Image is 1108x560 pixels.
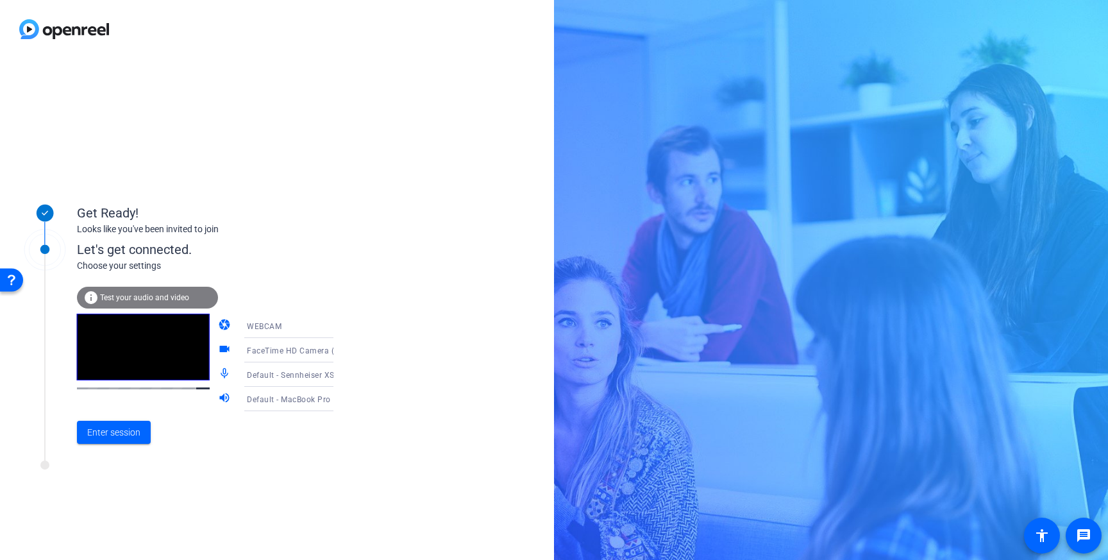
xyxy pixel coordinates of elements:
button: Enter session [77,421,151,444]
span: Enter session [87,426,140,439]
span: FaceTime HD Camera (3A71:F4B5) [247,345,378,355]
span: Default - Sennheiser XS LAV USB-C (1377:10fe) [247,369,423,380]
mat-icon: mic_none [218,367,233,382]
div: Choose your settings [77,259,360,273]
mat-icon: info [83,290,99,305]
mat-icon: accessibility [1034,528,1050,543]
mat-icon: camera [218,318,233,334]
div: Let's get connected. [77,240,360,259]
span: WEBCAM [247,322,281,331]
div: Looks like you've been invited to join [77,223,333,236]
mat-icon: videocam [218,343,233,358]
div: Get Ready! [77,203,333,223]
span: Test your audio and video [100,293,189,302]
mat-icon: message [1076,528,1091,543]
mat-icon: volume_up [218,391,233,407]
span: Default - MacBook Pro Speakers (Built-in) [247,394,401,404]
